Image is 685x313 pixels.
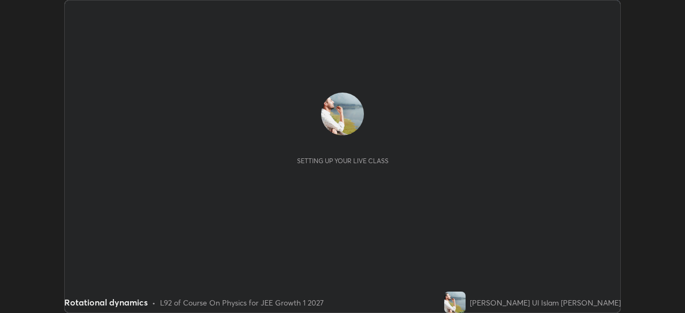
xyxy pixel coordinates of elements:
div: Setting up your live class [297,157,389,165]
div: L92 of Course On Physics for JEE Growth 1 2027 [160,297,324,308]
img: 8542fd9634654b18b5ab1538d47c8f9c.jpg [444,292,466,313]
div: Rotational dynamics [64,296,148,309]
div: • [152,297,156,308]
img: 8542fd9634654b18b5ab1538d47c8f9c.jpg [321,93,364,135]
div: [PERSON_NAME] Ul Islam [PERSON_NAME] [470,297,621,308]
